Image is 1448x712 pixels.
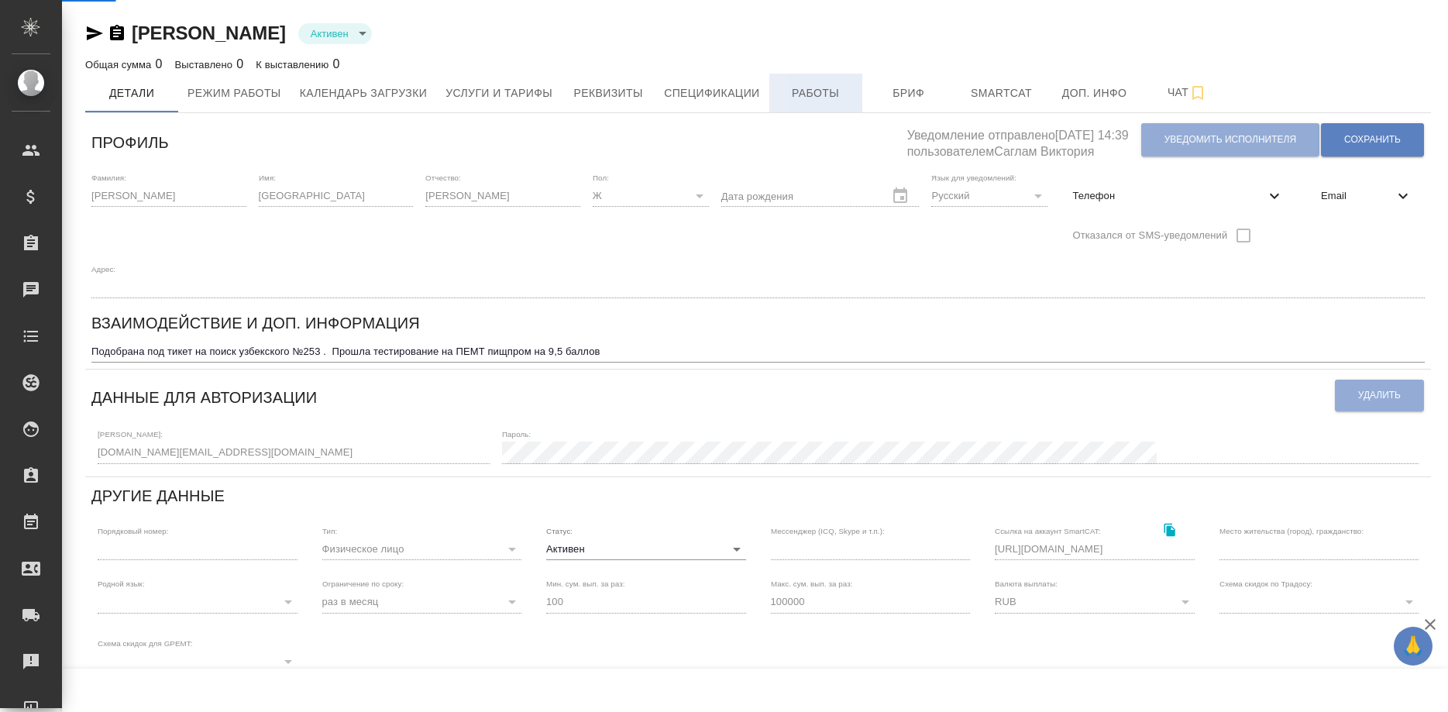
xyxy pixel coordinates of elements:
[1344,133,1401,146] span: Сохранить
[91,346,1425,357] textarea: Подобрана под тикет на поиск узбекского №253 . Прошла тестирование на ПЕМТ пищпром на 9,5 баллов
[91,174,126,181] label: Фамилия:
[1058,84,1132,103] span: Доп. инфо
[445,84,552,103] span: Услуги и тарифы
[779,84,853,103] span: Работы
[1154,514,1186,546] button: Скопировать ссылку
[771,580,853,588] label: Макс. сум. вып. за раз:
[322,527,337,535] label: Тип:
[771,527,885,535] label: Мессенджер (ICQ, Skype и т.п.):
[931,185,1047,207] div: Русский
[98,580,145,588] label: Родной язык:
[1321,123,1424,157] button: Сохранить
[91,385,317,410] h6: Данные для авторизации
[85,24,104,43] button: Скопировать ссылку для ЯМессенджера
[95,84,169,103] span: Детали
[593,174,609,181] label: Пол:
[175,55,244,74] div: 0
[1400,630,1426,662] span: 🙏
[546,580,625,588] label: Мин. сум. вып. за раз:
[1394,627,1433,666] button: 🙏
[256,55,339,74] div: 0
[1150,83,1225,102] span: Чат
[907,119,1140,160] h5: Уведомление отправлено [DATE] 14:39 пользователем Саглам Виктория
[187,84,281,103] span: Режим работы
[306,27,353,40] button: Активен
[298,23,372,44] div: Активен
[85,59,155,71] p: Общая сумма
[132,22,286,43] a: [PERSON_NAME]
[1188,84,1207,102] svg: Подписаться
[85,55,163,74] div: 0
[502,431,531,439] label: Пароль:
[322,538,522,560] div: Физическое лицо
[995,580,1058,588] label: Валюта выплаты:
[1321,188,1394,204] span: Email
[91,265,115,273] label: Адрес:
[91,311,420,335] h6: Взаимодействие и доп. информация
[322,591,522,613] div: раз в месяц
[256,59,332,71] p: К выставлению
[108,24,126,43] button: Скопировать ссылку
[546,538,746,560] div: Активен
[965,84,1039,103] span: Smartcat
[425,174,461,181] label: Отчество:
[1309,179,1425,213] div: Email
[1219,527,1364,535] label: Место жительства (город), гражданство:
[98,431,163,439] label: [PERSON_NAME]:
[872,84,946,103] span: Бриф
[98,639,193,647] label: Схема скидок для GPEMT:
[995,527,1101,535] label: Ссылка на аккаунт SmartCAT:
[1072,228,1227,243] span: Отказался от SMS-уведомлений
[546,527,573,535] label: Статус:
[91,130,169,155] h6: Профиль
[593,185,709,207] div: Ж
[931,174,1016,181] label: Язык для уведомлений:
[1219,580,1312,588] label: Схема скидок по Традосу:
[571,84,645,103] span: Реквизиты
[1072,188,1265,204] span: Телефон
[259,174,276,181] label: Имя:
[98,527,168,535] label: Порядковый номер:
[664,84,759,103] span: Спецификации
[1060,179,1296,213] div: Телефон
[175,59,237,71] p: Выставлено
[322,580,404,588] label: Ограничение по сроку:
[91,483,225,508] h6: Другие данные
[300,84,428,103] span: Календарь загрузки
[995,591,1195,613] div: RUB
